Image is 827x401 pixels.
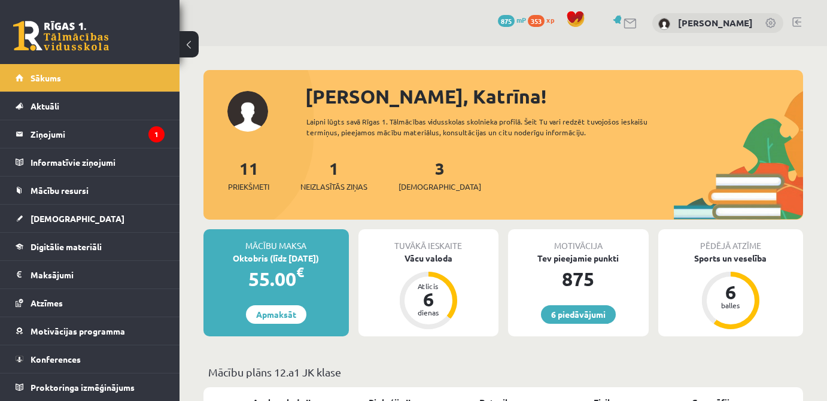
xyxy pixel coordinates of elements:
div: dienas [411,309,446,316]
a: Maksājumi [16,261,165,288]
span: Priekšmeti [228,181,269,193]
img: Katrīna Krutikova [658,18,670,30]
div: Oktobris (līdz [DATE]) [203,252,349,265]
i: 1 [148,126,165,142]
div: 6 [713,282,749,302]
div: Vācu valoda [358,252,499,265]
legend: Informatīvie ziņojumi [31,148,165,176]
span: Motivācijas programma [31,326,125,336]
div: Pēdējā atzīme [658,229,804,252]
a: Aktuāli [16,92,165,120]
a: 875 mP [498,15,526,25]
span: Konferences [31,354,81,364]
p: Mācību plāns 12.a1 JK klase [208,364,798,380]
legend: Ziņojumi [31,120,165,148]
div: balles [713,302,749,309]
a: Digitālie materiāli [16,233,165,260]
div: 875 [508,265,649,293]
a: 3[DEMOGRAPHIC_DATA] [399,157,481,193]
div: Mācību maksa [203,229,349,252]
a: 6 piedāvājumi [541,305,616,324]
span: Atzīmes [31,297,63,308]
a: Proktoringa izmēģinājums [16,373,165,401]
div: 6 [411,290,446,309]
a: Apmaksāt [246,305,306,324]
div: [PERSON_NAME], Katrīna! [305,82,803,111]
span: Digitālie materiāli [31,241,102,252]
div: Motivācija [508,229,649,252]
a: 11Priekšmeti [228,157,269,193]
span: 353 [528,15,545,27]
a: Sports un veselība 6 balles [658,252,804,331]
a: [DEMOGRAPHIC_DATA] [16,205,165,232]
div: Atlicis [411,282,446,290]
span: [DEMOGRAPHIC_DATA] [31,213,124,224]
div: Laipni lūgts savā Rīgas 1. Tālmācības vidusskolas skolnieka profilā. Šeit Tu vari redzēt tuvojošo... [306,116,666,138]
span: Mācību resursi [31,185,89,196]
a: 353 xp [528,15,560,25]
span: xp [546,15,554,25]
a: [PERSON_NAME] [678,17,753,29]
a: Motivācijas programma [16,317,165,345]
span: [DEMOGRAPHIC_DATA] [399,181,481,193]
a: Sākums [16,64,165,92]
span: mP [516,15,526,25]
span: Proktoringa izmēģinājums [31,382,135,393]
span: 875 [498,15,515,27]
div: Sports un veselība [658,252,804,265]
a: Ziņojumi1 [16,120,165,148]
a: 1Neizlasītās ziņas [300,157,367,193]
legend: Maksājumi [31,261,165,288]
span: Aktuāli [31,101,59,111]
div: Tuvākā ieskaite [358,229,499,252]
a: Informatīvie ziņojumi [16,148,165,176]
a: Mācību resursi [16,177,165,204]
a: Konferences [16,345,165,373]
span: Sākums [31,72,61,83]
a: Rīgas 1. Tālmācības vidusskola [13,21,109,51]
span: € [296,263,304,281]
a: Atzīmes [16,289,165,317]
a: Vācu valoda Atlicis 6 dienas [358,252,499,331]
div: 55.00 [203,265,349,293]
div: Tev pieejamie punkti [508,252,649,265]
span: Neizlasītās ziņas [300,181,367,193]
